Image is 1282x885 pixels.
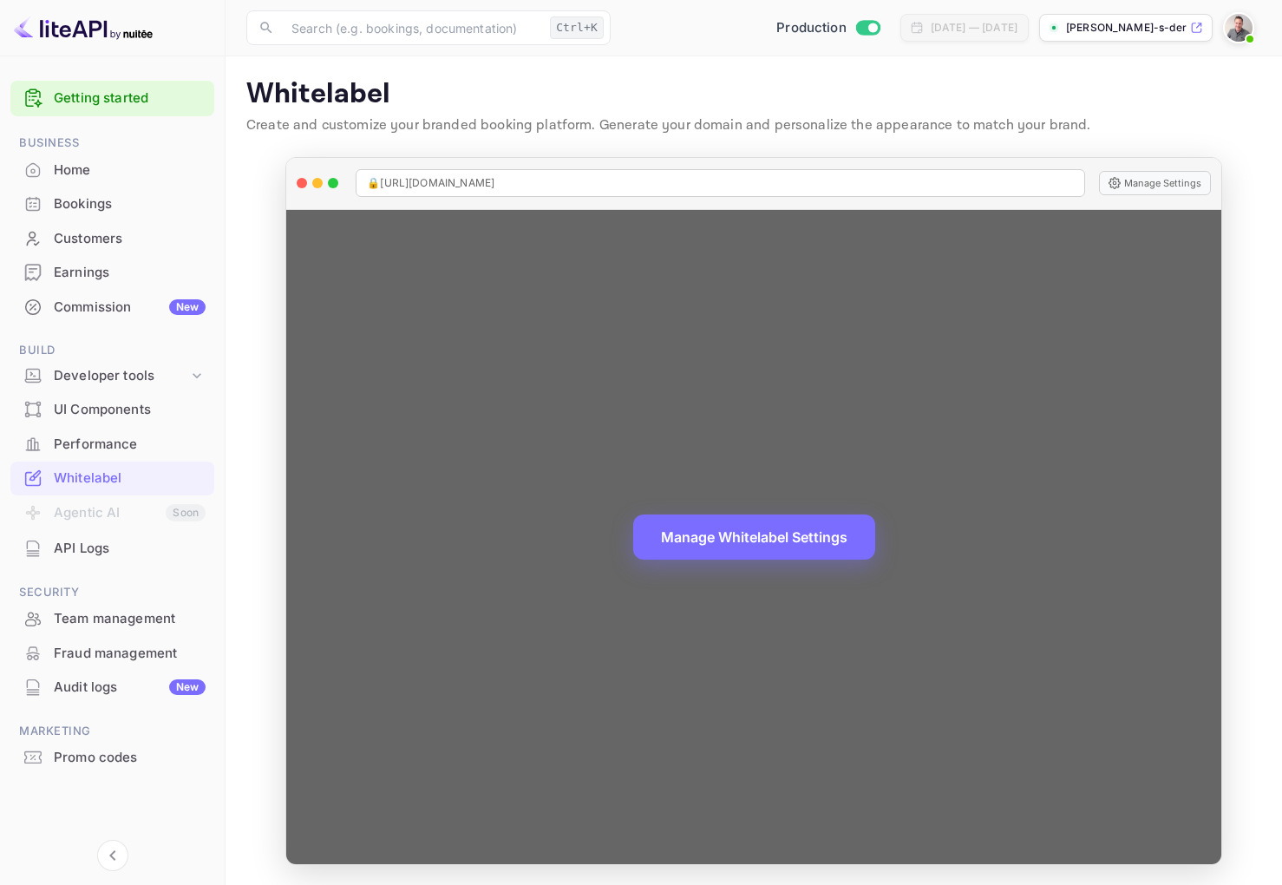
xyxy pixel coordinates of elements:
[10,154,214,187] div: Home
[10,462,214,494] a: Whitelabel
[10,428,214,460] a: Performance
[931,20,1017,36] div: [DATE] — [DATE]
[367,175,494,191] span: 🔒 [URL][DOMAIN_NAME]
[10,154,214,186] a: Home
[1066,20,1187,36] p: [PERSON_NAME]-s-derberg-xwcte...
[169,679,206,695] div: New
[10,393,214,427] div: UI Components
[550,16,604,39] div: Ctrl+K
[54,678,206,698] div: Audit logs
[10,134,214,153] span: Business
[10,741,214,773] a: Promo codes
[54,161,206,180] div: Home
[10,671,214,705] div: Audit logsNew
[776,18,847,38] span: Production
[10,341,214,360] span: Build
[10,532,214,564] a: API Logs
[281,10,543,45] input: Search (e.g. bookings, documentation)
[10,222,214,256] div: Customers
[10,462,214,495] div: Whitelabel
[54,88,206,108] a: Getting started
[54,435,206,455] div: Performance
[10,741,214,775] div: Promo codes
[1099,171,1211,195] button: Manage Settings
[10,187,214,221] div: Bookings
[633,515,875,560] button: Manage Whitelabel Settings
[10,291,214,323] a: CommissionNew
[54,539,206,559] div: API Logs
[10,222,214,254] a: Customers
[10,532,214,566] div: API Logs
[246,115,1261,136] p: Create and customize your branded booking platform. Generate your domain and personalize the appe...
[97,840,128,871] button: Collapse navigation
[10,291,214,324] div: CommissionNew
[10,602,214,634] a: Team management
[10,361,214,391] div: Developer tools
[54,748,206,768] div: Promo codes
[10,602,214,636] div: Team management
[10,637,214,669] a: Fraud management
[246,77,1261,112] p: Whitelabel
[54,298,206,318] div: Commission
[10,428,214,462] div: Performance
[54,400,206,420] div: UI Components
[10,187,214,220] a: Bookings
[10,671,214,703] a: Audit logsNew
[54,469,206,488] div: Whitelabel
[10,81,214,116] div: Getting started
[10,722,214,741] span: Marketing
[54,644,206,664] div: Fraud management
[10,256,214,288] a: Earnings
[10,256,214,290] div: Earnings
[54,609,206,629] div: Team management
[10,637,214,671] div: Fraud management
[54,366,188,386] div: Developer tools
[10,393,214,425] a: UI Components
[14,14,153,42] img: LiteAPI logo
[169,299,206,315] div: New
[1225,14,1253,42] img: Mikael Söderberg
[769,18,886,38] div: Switch to Sandbox mode
[54,194,206,214] div: Bookings
[10,583,214,602] span: Security
[54,229,206,249] div: Customers
[54,263,206,283] div: Earnings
